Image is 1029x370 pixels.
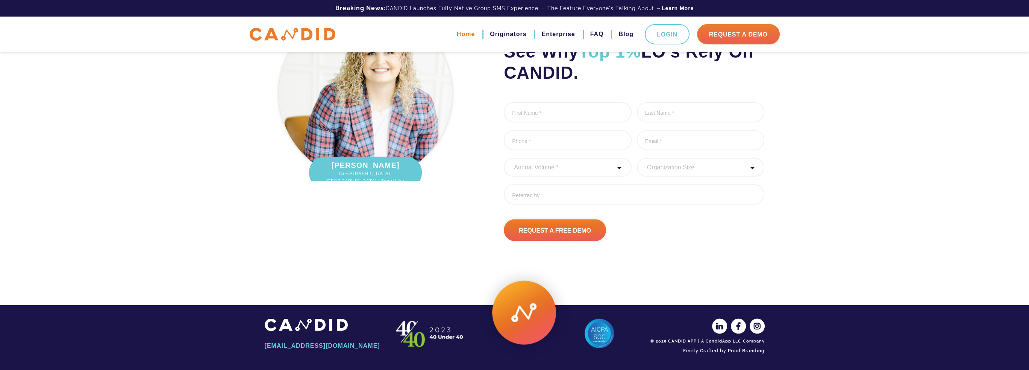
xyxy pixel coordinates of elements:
b: Breaking News: [335,5,386,12]
input: Email * [637,130,765,150]
a: Login [645,24,690,44]
a: Home [457,28,475,41]
img: CANDID APP [393,318,468,349]
span: Top 1% [579,42,641,61]
input: Phone * [504,130,632,150]
a: Finely Crafted by Proof Branding [648,344,765,357]
span: [GEOGRAPHIC_DATA], [GEOGRAPHIC_DATA] | $100M/yr. [317,169,414,184]
a: Learn More [662,5,694,12]
input: Referred by [504,184,764,204]
div: [PERSON_NAME] [309,157,422,188]
a: Request A Demo [697,24,780,44]
a: Originators [490,28,526,41]
div: © 2025 CANDID APP | A CandidApp LLC Company [648,338,765,344]
a: Blog [618,28,633,41]
img: CANDID APP [265,318,348,331]
a: Enterprise [541,28,575,41]
h2: See Why LO’s Rely On CANDID. [504,41,764,83]
input: First Name * [504,102,632,122]
a: [EMAIL_ADDRESS][DOMAIN_NAME] [265,339,381,352]
a: FAQ [590,28,604,41]
img: AICPA SOC 2 [584,318,614,349]
input: Request A Free Demo [504,219,606,241]
img: CANDID APP [250,28,335,41]
input: Last Name * [637,102,765,122]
